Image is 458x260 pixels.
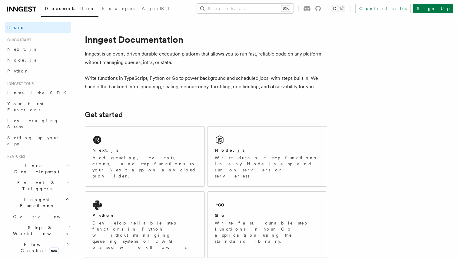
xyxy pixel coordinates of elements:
span: Overview [13,214,75,219]
a: Home [5,22,71,33]
p: Inngest is an event-driven durable execution platform that allows you to run fast, reliable code ... [85,50,327,67]
p: Add queueing, events, crons, and step functions to your Next app on any cloud provider. [92,155,197,179]
button: Search...⌘K [197,4,294,13]
button: Inngest Functions [5,194,71,211]
span: Inngest tour [5,81,34,86]
span: Local Development [5,163,66,175]
h2: Node.js [215,147,245,153]
a: Next.js [5,44,71,55]
span: Quick start [5,38,31,42]
button: Toggle dark mode [331,5,345,12]
span: Steps & Workflows [11,225,68,237]
span: new [49,248,59,254]
span: Install the SDK [7,90,70,95]
p: Write durable step functions in any Node.js app and run on servers or serverless. [215,155,320,179]
a: Leveraging Steps [5,115,71,132]
a: Next.jsAdd queueing, events, crons, and step functions to your Next app on any cloud provider. [85,126,205,187]
a: Examples [98,2,138,16]
button: Events & Triggers [5,177,71,194]
button: Flow Controlnew [11,239,71,256]
a: Overview [11,211,71,222]
a: AgentKit [138,2,178,16]
span: Python [7,69,29,73]
a: Node.js [5,55,71,66]
span: Setting up your app [7,135,59,146]
button: Steps & Workflows [11,222,71,239]
span: Your first Functions [7,101,43,112]
a: Your first Functions [5,98,71,115]
a: Sign Up [413,4,453,13]
span: Events & Triggers [5,180,66,192]
kbd: ⌘K [281,5,290,12]
span: Examples [102,6,134,11]
a: Node.jsWrite durable step functions in any Node.js app and run on servers or serverless. [207,126,327,187]
h1: Inngest Documentation [85,34,327,45]
a: GoWrite fast, durable step functions in your Go application using the standard library. [207,191,327,258]
span: Node.js [7,58,36,62]
a: Python [5,66,71,76]
span: Features [5,154,25,159]
a: Get started [85,110,123,119]
h2: Go [215,212,226,218]
a: PythonDevelop reliable step functions in Python without managing queueing systems or DAG based wo... [85,191,205,258]
a: Setting up your app [5,132,71,149]
h2: Python [92,212,115,218]
a: Contact sales [355,4,411,13]
p: Write fast, durable step functions in your Go application using the standard library. [215,220,320,244]
button: Local Development [5,160,71,177]
span: Flow Control [11,241,67,254]
span: Home [7,24,24,30]
span: Next.js [7,47,36,52]
p: Develop reliable step functions in Python without managing queueing systems or DAG based workflows. [92,220,197,250]
span: Leveraging Steps [7,118,58,129]
a: Documentation [41,2,98,17]
span: Documentation [45,6,95,11]
h2: Next.js [92,147,118,153]
a: Install the SDK [5,87,71,98]
p: Write functions in TypeScript, Python or Go to power background and scheduled jobs, with steps bu... [85,74,327,91]
span: Inngest Functions [5,197,65,209]
span: AgentKit [142,6,174,11]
